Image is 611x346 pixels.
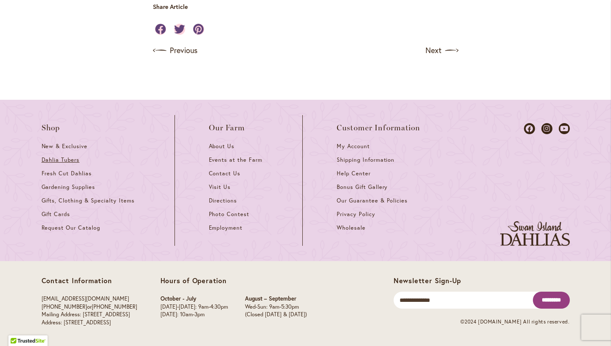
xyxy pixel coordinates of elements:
[245,295,307,303] p: August – September
[209,170,241,177] span: Contact Us
[160,303,228,311] p: [DATE]-[DATE]: 9am-4:30pm
[337,124,421,132] span: Customer Information
[524,123,535,134] a: Dahlias on Facebook
[42,295,129,302] a: [EMAIL_ADDRESS][DOMAIN_NAME]
[174,24,185,35] a: Share on Twitter
[209,156,262,163] span: Events at the Farm
[559,123,570,134] a: Dahlias on Youtube
[92,303,137,310] a: [PHONE_NUMBER]
[209,124,245,132] span: Our Farm
[394,276,461,285] span: Newsletter Sign-Up
[42,211,70,218] span: Gift Cards
[42,197,135,204] span: Gifts, Clothing & Specialty Items
[42,124,60,132] span: Shop
[245,311,307,319] p: (Closed [DATE] & [DATE])
[42,295,137,326] p: or Mailing Address: [STREET_ADDRESS] Address: [STREET_ADDRESS]
[425,44,459,57] a: Next
[42,303,87,310] a: [PHONE_NUMBER]
[337,211,375,218] span: Privacy Policy
[42,156,80,163] span: Dahlia Tubers
[42,143,88,150] span: New & Exclusive
[160,276,307,285] p: Hours of Operation
[209,211,250,218] span: Photo Contest
[337,224,366,231] span: Wholesale
[42,183,95,191] span: Gardening Supplies
[153,3,200,11] p: Share Article
[209,183,231,191] span: Visit Us
[209,143,235,150] span: About Us
[193,24,204,35] a: Share on Pinterest
[42,170,92,177] span: Fresh Cut Dahlias
[209,224,243,231] span: Employment
[245,303,307,311] p: Wed-Sun: 9am-5:30pm
[155,24,166,35] a: Share on Facebook
[153,44,166,57] img: arrow icon
[337,197,408,204] span: Our Guarantee & Policies
[445,44,459,57] img: arrow icon
[160,311,228,319] p: [DATE]: 10am-3pm
[337,170,371,177] span: Help Center
[541,123,552,134] a: Dahlias on Instagram
[337,183,388,191] span: Bonus Gift Gallery
[153,44,197,57] a: Previous
[42,224,100,231] span: Request Our Catalog
[337,143,370,150] span: My Account
[209,197,237,204] span: Directions
[337,156,394,163] span: Shipping Information
[42,276,137,285] p: Contact Information
[160,295,228,303] p: October - July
